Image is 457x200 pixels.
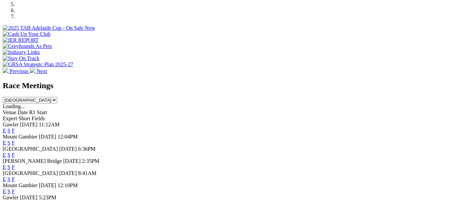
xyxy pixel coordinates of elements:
img: Cash Up Your Club [3,31,50,37]
a: F [12,164,15,170]
span: Gawler [3,122,19,127]
h2: Race Meetings [3,81,454,90]
img: Industry Links [3,49,40,55]
img: GRSA Strategic Plan 2025-27 [3,61,73,68]
span: 2:35PM [82,158,99,164]
span: 6:36PM [78,146,96,152]
a: E [3,140,6,146]
a: Previous [3,68,30,74]
a: S [7,152,10,158]
span: Venue [3,109,16,115]
a: F [12,189,15,194]
span: Date [18,109,28,115]
span: [DATE] [63,158,81,164]
span: [GEOGRAPHIC_DATA] [3,170,58,176]
a: F [12,128,15,133]
a: S [7,189,10,194]
span: Loading... [3,103,25,109]
span: [DATE] [39,134,56,140]
span: Previous [9,68,28,74]
span: [DATE] [59,146,77,152]
span: [DATE] [59,170,77,176]
img: IER REPORT [3,37,39,43]
span: [PERSON_NAME] Bridge [3,158,62,164]
span: R1 Start [29,109,47,115]
a: F [12,140,15,146]
img: chevron-right-pager-white.svg [30,68,35,73]
span: Fields [31,116,45,121]
span: Next [37,68,47,74]
a: F [12,152,15,158]
a: Next [30,68,47,74]
span: [GEOGRAPHIC_DATA] [3,146,58,152]
a: E [3,189,6,194]
a: E [3,152,6,158]
a: S [7,140,10,146]
span: 8:41AM [78,170,96,176]
img: chevron-left-pager-white.svg [3,68,8,73]
span: 12:10PM [58,182,78,188]
a: E [3,176,6,182]
span: 12:04PM [58,134,78,140]
img: Greyhounds As Pets [3,43,52,49]
a: S [7,176,10,182]
span: [DATE] [20,122,38,127]
a: F [12,176,15,182]
a: S [7,164,10,170]
img: Stay On Track [3,55,39,61]
span: Expert [3,116,17,121]
a: E [3,164,6,170]
span: [DATE] [39,182,56,188]
span: Mount Gambier [3,182,38,188]
a: S [7,128,10,133]
a: E [3,128,6,133]
span: Mount Gambier [3,134,38,140]
img: 2025 TAB Adelaide Cup - On Sale Now [3,25,95,31]
span: 11:12AM [39,122,60,127]
span: Short [19,116,30,121]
